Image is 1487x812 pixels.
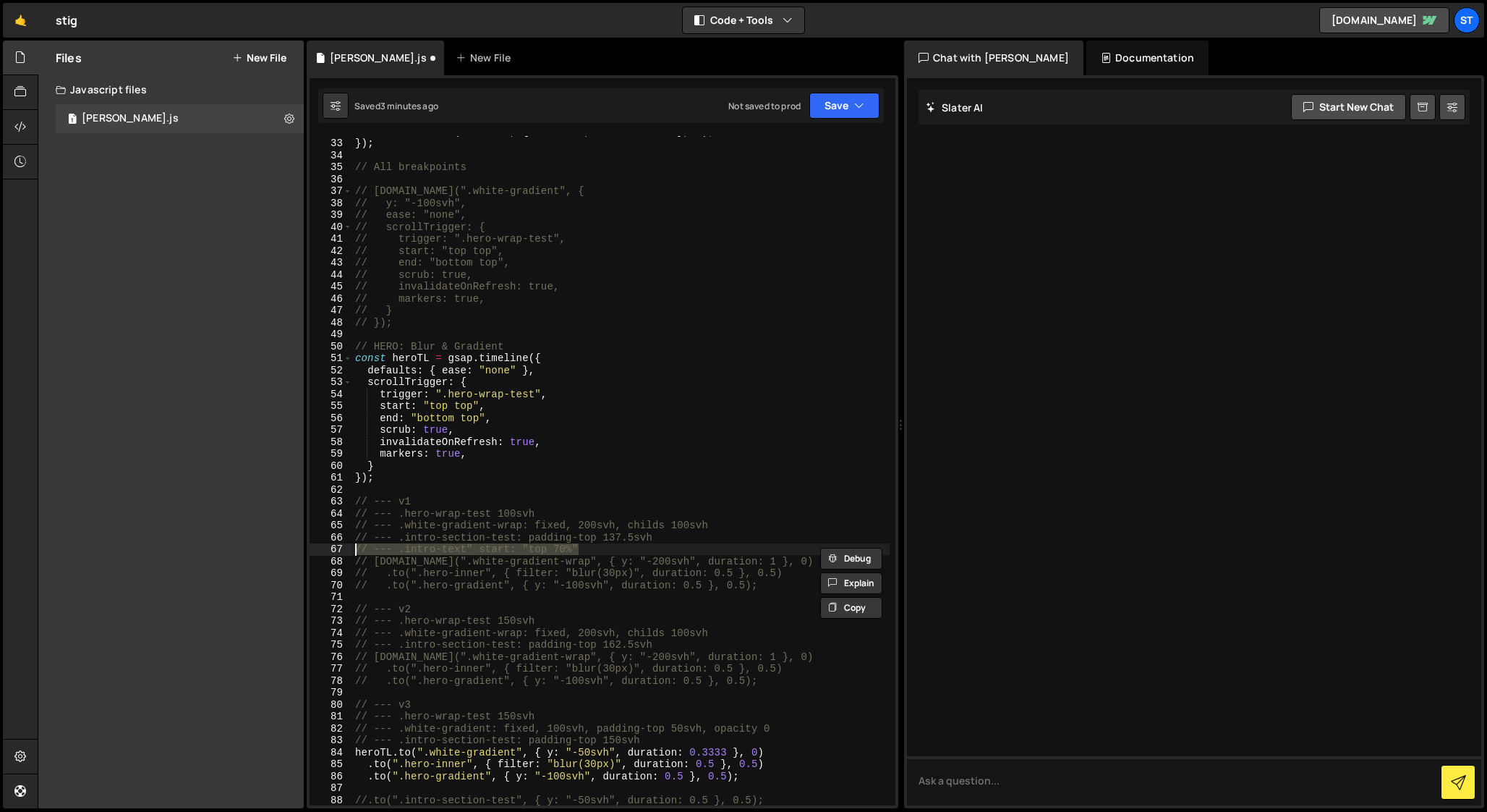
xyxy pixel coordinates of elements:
[809,93,879,119] button: Save
[310,317,352,329] div: 48
[310,233,352,245] div: 41
[310,782,352,795] div: 87
[310,257,352,269] div: 43
[310,185,352,198] div: 37
[310,484,352,496] div: 62
[310,615,352,627] div: 73
[310,281,352,293] div: 45
[820,548,882,570] button: Debug
[310,627,352,640] div: 74
[56,12,78,29] div: stig
[232,52,286,64] button: New File
[310,245,352,258] div: 42
[56,50,82,66] h2: Files
[310,604,352,616] div: 72
[310,687,352,699] div: 79
[310,150,352,162] div: 34
[310,795,352,807] div: 88
[456,51,516,65] div: New File
[68,114,77,126] span: 1
[310,424,352,436] div: 57
[310,221,352,234] div: 40
[1454,7,1480,33] a: St
[310,436,352,449] div: 58
[310,329,352,341] div: 49
[310,735,352,747] div: 83
[310,376,352,389] div: 53
[380,100,438,112] div: 3 minutes ago
[310,472,352,484] div: 61
[354,100,438,112] div: Saved
[310,771,352,783] div: 86
[820,572,882,594] button: Explain
[330,51,427,65] div: [PERSON_NAME].js
[310,532,352,544] div: 66
[310,580,352,592] div: 70
[310,591,352,604] div: 71
[310,460,352,473] div: 60
[310,352,352,365] div: 51
[310,496,352,508] div: 63
[310,520,352,532] div: 65
[310,293,352,305] div: 46
[310,711,352,723] div: 81
[38,75,304,104] div: Javascript files
[310,508,352,520] div: 64
[310,305,352,317] div: 47
[926,101,984,114] h2: Slater AI
[310,341,352,353] div: 50
[310,174,352,186] div: 36
[310,400,352,413] div: 55
[310,556,352,568] div: 68
[3,3,38,38] a: 🤙
[820,597,882,619] button: Copy
[310,758,352,771] div: 85
[56,104,304,133] div: 16026/42920.js
[1291,94,1406,120] button: Start new chat
[728,100,801,112] div: Not saved to prod
[310,663,352,675] div: 77
[310,675,352,688] div: 78
[310,639,352,651] div: 75
[310,198,352,210] div: 38
[310,651,352,664] div: 76
[310,138,352,150] div: 33
[310,389,352,401] div: 54
[310,413,352,425] div: 56
[310,747,352,759] div: 84
[310,365,352,377] div: 52
[310,269,352,282] div: 44
[310,448,352,460] div: 59
[310,161,352,174] div: 35
[310,209,352,221] div: 39
[683,7,804,33] button: Code + Tools
[904,41,1083,75] div: Chat with [PERSON_NAME]
[310,544,352,556] div: 67
[310,567,352,580] div: 69
[1086,41,1209,75] div: Documentation
[310,699,352,711] div: 80
[310,723,352,735] div: 82
[1319,7,1449,33] a: [DOMAIN_NAME]
[82,112,179,125] div: [PERSON_NAME].js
